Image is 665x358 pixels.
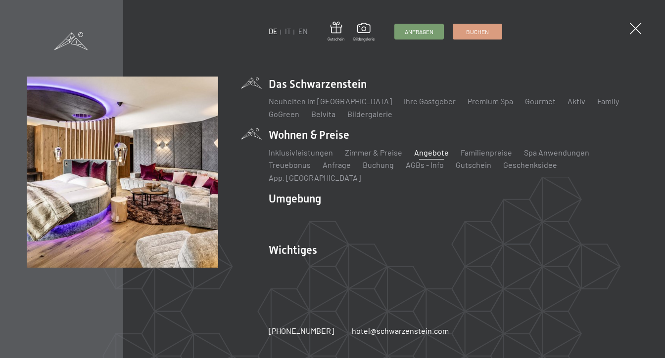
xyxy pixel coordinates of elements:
[269,148,333,157] a: Inklusivleistungen
[503,160,557,169] a: Geschenksidee
[285,27,291,36] a: IT
[461,148,512,157] a: Familienpreise
[269,160,311,169] a: Treuebonus
[466,28,489,36] span: Buchen
[468,96,513,106] a: Premium Spa
[525,96,556,106] a: Gourmet
[352,325,449,336] a: hotel@schwarzenstein.com
[524,148,589,157] a: Spa Anwendungen
[328,22,344,42] a: Gutschein
[347,109,392,119] a: Bildergalerie
[406,160,444,169] a: AGBs - Info
[363,160,394,169] a: Buchung
[404,96,456,106] a: Ihre Gastgeber
[453,24,502,39] a: Buchen
[568,96,585,106] a: Aktiv
[269,109,299,119] a: GoGreen
[353,23,375,41] a: Bildergalerie
[456,160,491,169] a: Gutschein
[414,148,449,157] a: Angebote
[597,96,619,106] a: Family
[269,173,361,182] a: App. [GEOGRAPHIC_DATA]
[395,24,443,39] a: Anfragen
[269,325,334,336] a: [PHONE_NUMBER]
[311,109,335,119] a: Belvita
[269,326,334,335] span: [PHONE_NUMBER]
[405,28,433,36] span: Anfragen
[328,37,344,42] span: Gutschein
[345,148,402,157] a: Zimmer & Preise
[323,160,351,169] a: Anfrage
[269,96,392,106] a: Neuheiten im [GEOGRAPHIC_DATA]
[269,27,278,36] a: DE
[298,27,308,36] a: EN
[353,37,375,42] span: Bildergalerie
